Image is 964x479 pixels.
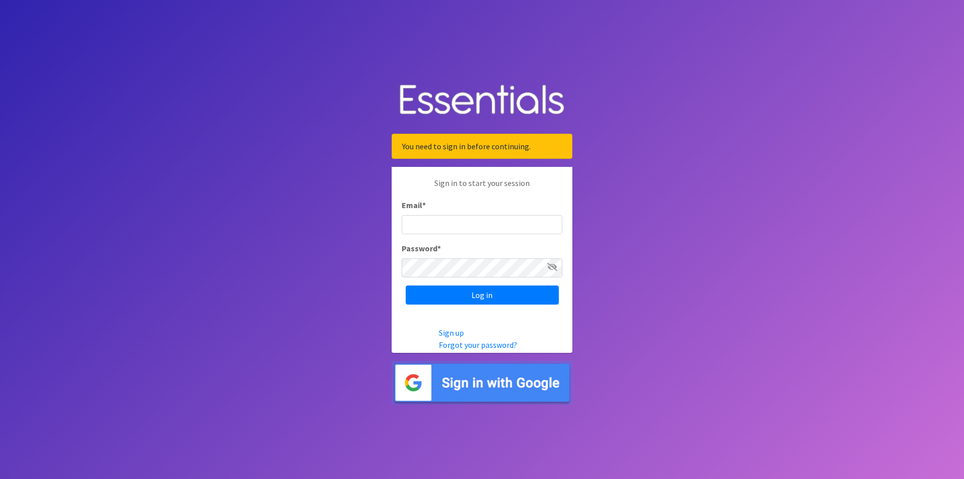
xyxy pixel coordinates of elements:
[402,177,562,199] p: Sign in to start your session
[439,340,517,350] a: Forgot your password?
[406,285,559,305] input: Log in
[392,134,572,159] div: You need to sign in before continuing.
[392,361,572,405] img: Sign in with Google
[402,199,426,211] label: Email
[437,243,441,253] abbr: required
[402,242,441,254] label: Password
[439,328,464,338] a: Sign up
[422,200,426,210] abbr: required
[392,74,572,126] img: Human Essentials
